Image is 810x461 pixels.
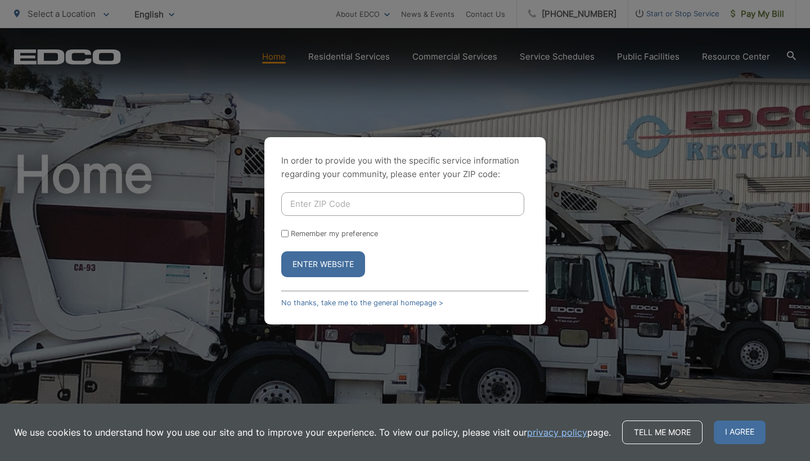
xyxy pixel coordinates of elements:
[527,426,587,439] a: privacy policy
[14,426,611,439] p: We use cookies to understand how you use our site and to improve your experience. To view our pol...
[281,299,443,307] a: No thanks, take me to the general homepage >
[281,154,529,181] p: In order to provide you with the specific service information regarding your community, please en...
[622,421,703,444] a: Tell me more
[281,192,524,216] input: Enter ZIP Code
[714,421,766,444] span: I agree
[291,229,378,238] label: Remember my preference
[281,251,365,277] button: Enter Website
